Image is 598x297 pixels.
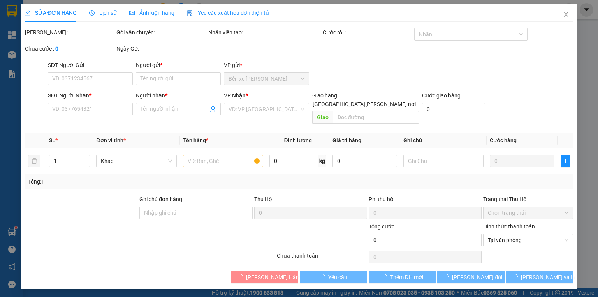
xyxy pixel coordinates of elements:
[96,137,125,143] span: Đơn vị tính
[81,161,90,167] span: Decrease Value
[422,103,485,115] input: Cước giao hàng
[284,137,311,143] span: Định lượng
[320,274,328,279] span: loading
[443,274,452,279] span: loading
[116,44,206,53] div: Ngày GD:
[276,251,368,265] div: Chưa thanh toán
[390,273,423,281] span: Thêm ĐH mới
[81,155,90,161] span: Increase Value
[83,156,88,161] span: up
[561,155,570,167] button: plus
[490,155,554,167] input: 0
[136,61,221,69] div: Người gửi
[422,92,461,99] label: Cước giao hàng
[224,92,246,99] span: VP Nhận
[328,273,347,281] span: Yêu cầu
[55,46,58,52] b: 0
[369,223,394,230] span: Tổng cước
[437,271,505,283] button: [PERSON_NAME] đổi
[187,10,269,16] span: Yêu cầu xuất hóa đơn điện tử
[25,10,77,16] span: SỬA ĐƠN HÀNG
[25,28,115,37] div: [PERSON_NAME]:
[25,44,115,53] div: Chưa cước :
[300,271,367,283] button: Yêu cầu
[312,92,337,99] span: Giao hàng
[89,10,95,16] span: clock-circle
[561,158,570,164] span: plus
[83,162,88,166] span: down
[488,207,568,219] span: Chọn trạng thái
[89,10,117,16] span: Lịch sử
[521,273,575,281] span: [PERSON_NAME] và In
[506,271,573,283] button: [PERSON_NAME] và In
[312,111,332,124] span: Giao
[224,61,309,69] div: VP gửi
[129,10,174,16] span: Ảnh kiện hàng
[183,155,263,167] input: VD: Bàn, Ghế
[512,274,521,279] span: loading
[101,155,172,167] span: Khác
[323,28,413,37] div: Cước rồi :
[483,223,535,230] label: Hình thức thanh toán
[49,137,55,143] span: SL
[139,207,252,219] input: Ghi chú đơn hàng
[400,133,487,148] th: Ghi chú
[187,10,193,16] img: icon
[25,10,30,16] span: edit
[229,73,304,85] span: Bến xe Tiền Giang
[332,137,361,143] span: Giá trị hàng
[490,137,517,143] span: Cước hàng
[139,196,182,202] label: Ghi chú đơn hàng
[369,271,436,283] button: Thêm ĐH mới
[136,91,221,100] div: Người nhận
[381,274,390,279] span: loading
[237,274,246,279] span: loading
[369,195,482,207] div: Phí thu hộ
[563,11,569,18] span: close
[488,234,568,246] span: Tại văn phòng
[28,177,231,186] div: Tổng: 1
[208,28,321,37] div: Nhân viên tạo:
[254,196,272,202] span: Thu Hộ
[318,155,326,167] span: kg
[48,91,133,100] div: SĐT Người Nhận
[183,137,208,143] span: Tên hàng
[28,155,40,167] button: delete
[231,271,299,283] button: [PERSON_NAME] Hàng
[555,4,577,26] button: Close
[452,273,502,281] span: [PERSON_NAME] đổi
[116,28,206,37] div: Gói vận chuyển:
[246,273,302,281] span: [PERSON_NAME] Hàng
[48,61,133,69] div: SĐT Người Gửi
[129,10,135,16] span: picture
[483,195,573,203] div: Trạng thái Thu Hộ
[332,111,419,124] input: Dọc đường
[210,106,216,112] span: user-add
[564,238,569,242] span: close-circle
[310,100,419,108] span: [GEOGRAPHIC_DATA][PERSON_NAME] nơi
[403,155,484,167] input: Ghi Chú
